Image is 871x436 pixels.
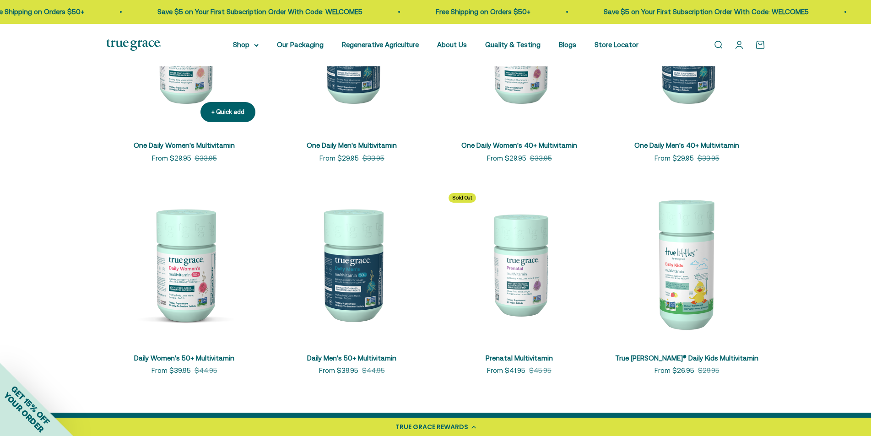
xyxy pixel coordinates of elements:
[698,153,720,164] compare-at-price: $33.95
[609,186,765,342] img: True Littles® Daily Kids Multivitamin
[362,365,385,376] compare-at-price: $44.95
[195,153,217,164] compare-at-price: $33.95
[441,186,598,342] img: Daily Multivitamin to Support a Healthy Mom & Baby* For women during pre-conception, pregnancy, a...
[487,153,526,164] sale-price: From $29.95
[307,141,397,149] a: One Daily Men's Multivitamin
[274,186,430,342] img: Daily Men's 50+ Multivitamin
[437,41,467,48] a: About Us
[134,354,234,362] a: Daily Women's 50+ Multivitamin
[485,41,541,48] a: Quality & Testing
[151,365,191,376] sale-price: From $39.95
[211,108,244,117] div: + Quick add
[529,365,552,376] compare-at-price: $45.95
[395,422,468,432] div: TRUE GRACE REWARDS
[362,153,384,164] compare-at-price: $33.95
[319,153,359,164] sale-price: From $29.95
[134,141,235,149] a: One Daily Women's Multivitamin
[152,6,357,17] p: Save $5 on Your First Subscription Order With Code: WELCOME5
[106,186,263,342] img: Daily Women's 50+ Multivitamin
[530,153,552,164] compare-at-price: $33.95
[195,365,217,376] compare-at-price: $44.95
[2,390,46,434] span: YOUR ORDER
[277,41,324,48] a: Our Packaging
[655,365,694,376] sale-price: From $26.95
[486,354,553,362] a: Prenatal Multivitamin
[307,354,396,362] a: Daily Men's 50+ Multivitamin
[200,102,255,123] button: + Quick add
[559,41,576,48] a: Blogs
[233,39,259,50] summary: Shop
[615,354,758,362] a: True [PERSON_NAME]® Daily Kids Multivitamin
[487,365,525,376] sale-price: From $41.95
[342,41,419,48] a: Regenerative Agriculture
[595,41,638,48] a: Store Locator
[461,141,577,149] a: One Daily Women's 40+ Multivitamin
[152,153,191,164] sale-price: From $29.95
[698,365,720,376] compare-at-price: $29.95
[634,141,739,149] a: One Daily Men's 40+ Multivitamin
[598,6,803,17] p: Save $5 on Your First Subscription Order With Code: WELCOME5
[430,8,525,16] a: Free Shipping on Orders $50+
[319,365,358,376] sale-price: From $39.95
[655,153,694,164] sale-price: From $29.95
[9,384,52,426] span: GET 15% OFF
